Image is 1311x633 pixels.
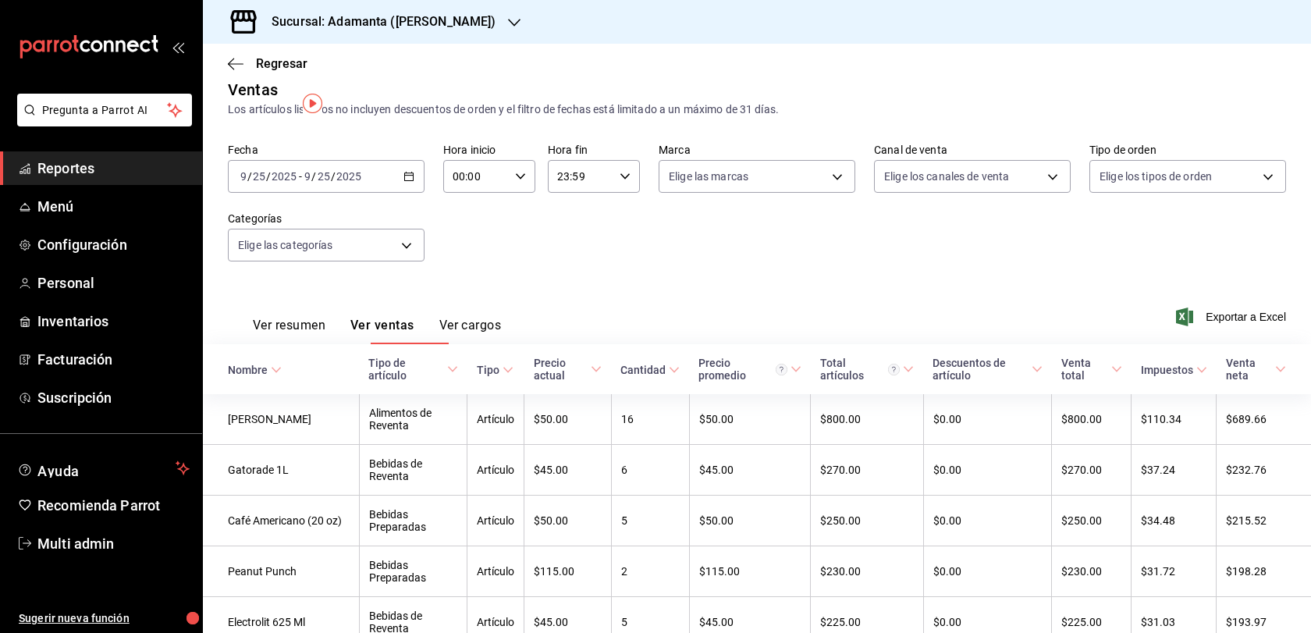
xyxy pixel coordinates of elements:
td: Bebidas de Reventa [359,445,467,496]
td: $110.34 [1132,394,1217,445]
td: $250.00 [1052,496,1132,546]
span: Personal [37,272,190,293]
td: $31.72 [1132,546,1217,597]
td: $50.00 [689,394,810,445]
span: / [331,170,336,183]
button: Ver ventas [350,318,414,344]
td: $800.00 [1052,394,1132,445]
button: Tooltip marker [303,94,322,113]
td: $198.28 [1217,546,1311,597]
td: Bebidas Preparadas [359,546,467,597]
span: Multi admin [37,533,190,554]
div: Cantidad [620,364,666,376]
td: $0.00 [923,546,1051,597]
span: Precio promedio [698,357,801,382]
span: / [311,170,316,183]
label: Marca [659,144,855,155]
td: Artículo [467,445,524,496]
td: $270.00 [1052,445,1132,496]
td: $250.00 [811,496,924,546]
td: $115.00 [524,546,612,597]
td: $45.00 [524,445,612,496]
span: Total artículos [820,357,915,382]
div: Venta total [1061,357,1108,382]
input: -- [252,170,266,183]
span: Facturación [37,349,190,370]
input: -- [317,170,331,183]
span: Elige los canales de venta [884,169,1009,184]
button: Exportar a Excel [1179,308,1286,326]
label: Tipo de orden [1089,144,1286,155]
td: $230.00 [811,546,924,597]
span: Suscripción [37,387,190,408]
td: $50.00 [689,496,810,546]
td: $0.00 [923,445,1051,496]
input: -- [240,170,247,183]
td: $37.24 [1132,445,1217,496]
span: Precio actual [534,357,602,382]
div: Tipo de artículo [368,357,444,382]
span: / [247,170,252,183]
td: $0.00 [923,496,1051,546]
td: Artículo [467,394,524,445]
td: $0.00 [923,394,1051,445]
span: Sugerir nueva función [19,610,190,627]
td: Peanut Punch [203,546,359,597]
td: $800.00 [811,394,924,445]
input: -- [304,170,311,183]
td: Artículo [467,496,524,546]
td: Artículo [467,546,524,597]
label: Categorías [228,213,425,224]
button: Ver resumen [253,318,325,344]
label: Canal de venta [874,144,1071,155]
button: Regresar [228,56,307,71]
td: 5 [611,496,689,546]
svg: Precio promedio = Total artículos / cantidad [776,364,787,375]
td: $115.00 [689,546,810,597]
div: Los artículos listados no incluyen descuentos de orden y el filtro de fechas está limitado a un m... [228,101,1286,118]
td: [PERSON_NAME] [203,394,359,445]
input: ---- [336,170,362,183]
h3: Sucursal: Adamanta ([PERSON_NAME]) [259,12,496,31]
div: Ventas [228,78,278,101]
div: Nombre [228,364,268,376]
td: $50.00 [524,496,612,546]
span: Menú [37,196,190,217]
td: 6 [611,445,689,496]
span: - [299,170,302,183]
input: ---- [271,170,297,183]
div: Total artículos [820,357,901,382]
span: Regresar [256,56,307,71]
td: $215.52 [1217,496,1311,546]
span: Configuración [37,234,190,255]
button: open_drawer_menu [172,41,184,53]
div: Impuestos [1141,364,1193,376]
span: / [266,170,271,183]
button: Pregunta a Parrot AI [17,94,192,126]
span: Descuentos de artículo [933,357,1042,382]
td: $50.00 [524,394,612,445]
td: Alimentos de Reventa [359,394,467,445]
td: Gatorade 1L [203,445,359,496]
td: $232.76 [1217,445,1311,496]
span: Ayuda [37,459,169,478]
span: Elige los tipos de orden [1100,169,1212,184]
td: Café Americano (20 oz) [203,496,359,546]
span: Impuestos [1141,364,1207,376]
td: $34.48 [1132,496,1217,546]
td: $45.00 [689,445,810,496]
td: 16 [611,394,689,445]
div: navigation tabs [253,318,501,344]
label: Hora inicio [443,144,535,155]
span: Elige las marcas [669,169,748,184]
label: Hora fin [548,144,640,155]
td: $270.00 [811,445,924,496]
div: Precio promedio [698,357,787,382]
a: Pregunta a Parrot AI [11,113,192,130]
td: Bebidas Preparadas [359,496,467,546]
span: Pregunta a Parrot AI [42,102,168,119]
span: Reportes [37,158,190,179]
div: Venta neta [1226,357,1272,382]
span: Recomienda Parrot [37,495,190,516]
td: $230.00 [1052,546,1132,597]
